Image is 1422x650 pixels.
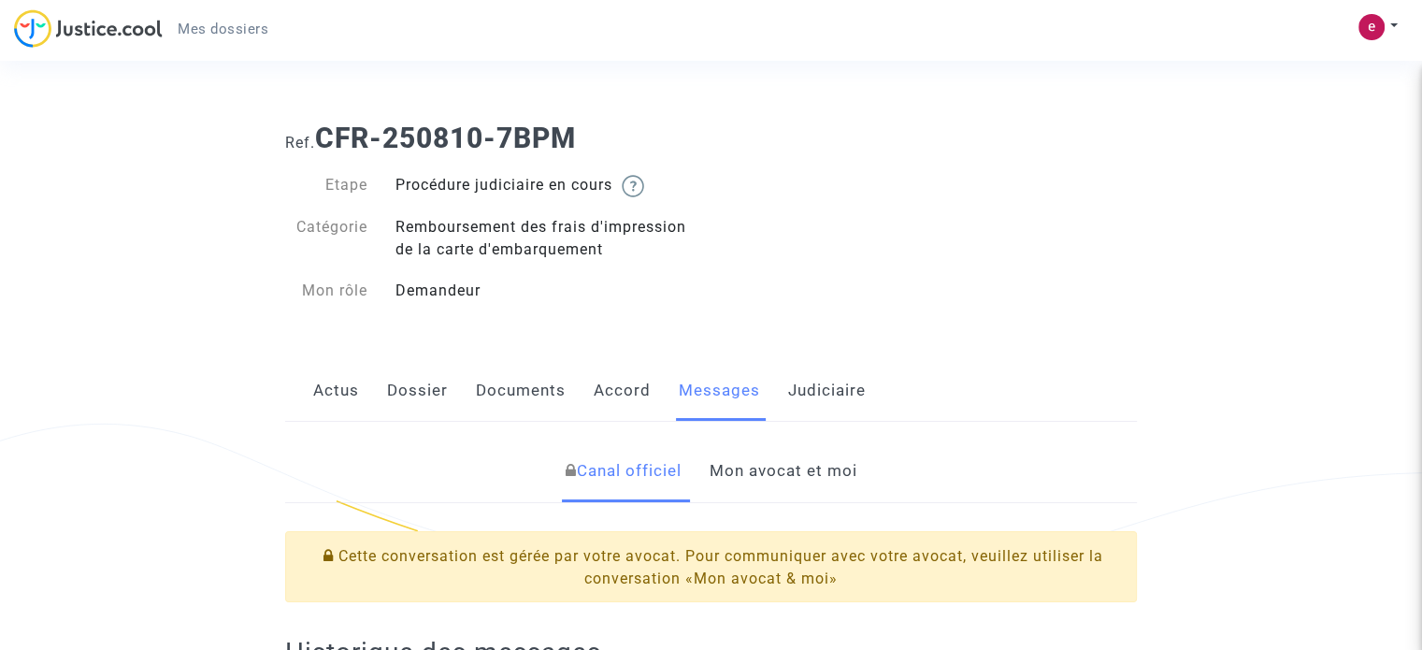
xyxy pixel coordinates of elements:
[387,360,448,422] a: Dossier
[271,174,381,197] div: Etape
[271,216,381,261] div: Catégorie
[622,175,644,197] img: help.svg
[709,441,856,502] a: Mon avocat et moi
[565,441,681,502] a: Canal officiel
[178,21,268,37] span: Mes dossiers
[271,280,381,302] div: Mon rôle
[285,531,1137,602] div: Cette conversation est gérée par votre avocat. Pour communiquer avec votre avocat, veuillez utili...
[14,9,163,48] img: jc-logo.svg
[1358,14,1385,40] img: ACg8ocL1Yn6KaiJ9DdjUKbXgBjEexljN3sYZBXLBqD6ZClOfaTCACg=s96-c
[313,360,359,422] a: Actus
[315,122,576,154] b: CFR-250810-7BPM
[594,360,651,422] a: Accord
[476,360,566,422] a: Documents
[788,360,866,422] a: Judiciaire
[381,216,711,261] div: Remboursement des frais d'impression de la carte d'embarquement
[285,134,315,152] span: Ref.
[381,280,711,302] div: Demandeur
[679,360,760,422] a: Messages
[163,15,283,43] a: Mes dossiers
[381,174,711,197] div: Procédure judiciaire en cours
